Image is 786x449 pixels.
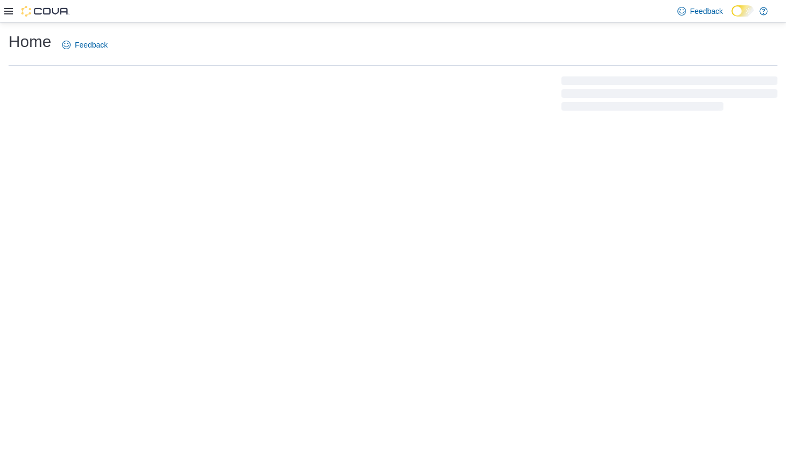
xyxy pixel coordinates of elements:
img: Cova [21,6,70,17]
a: Feedback [673,1,727,22]
span: Feedback [75,40,107,50]
input: Dark Mode [731,5,754,17]
h1: Home [9,31,51,52]
span: Loading [561,79,777,113]
span: Feedback [690,6,723,17]
a: Feedback [58,34,112,56]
